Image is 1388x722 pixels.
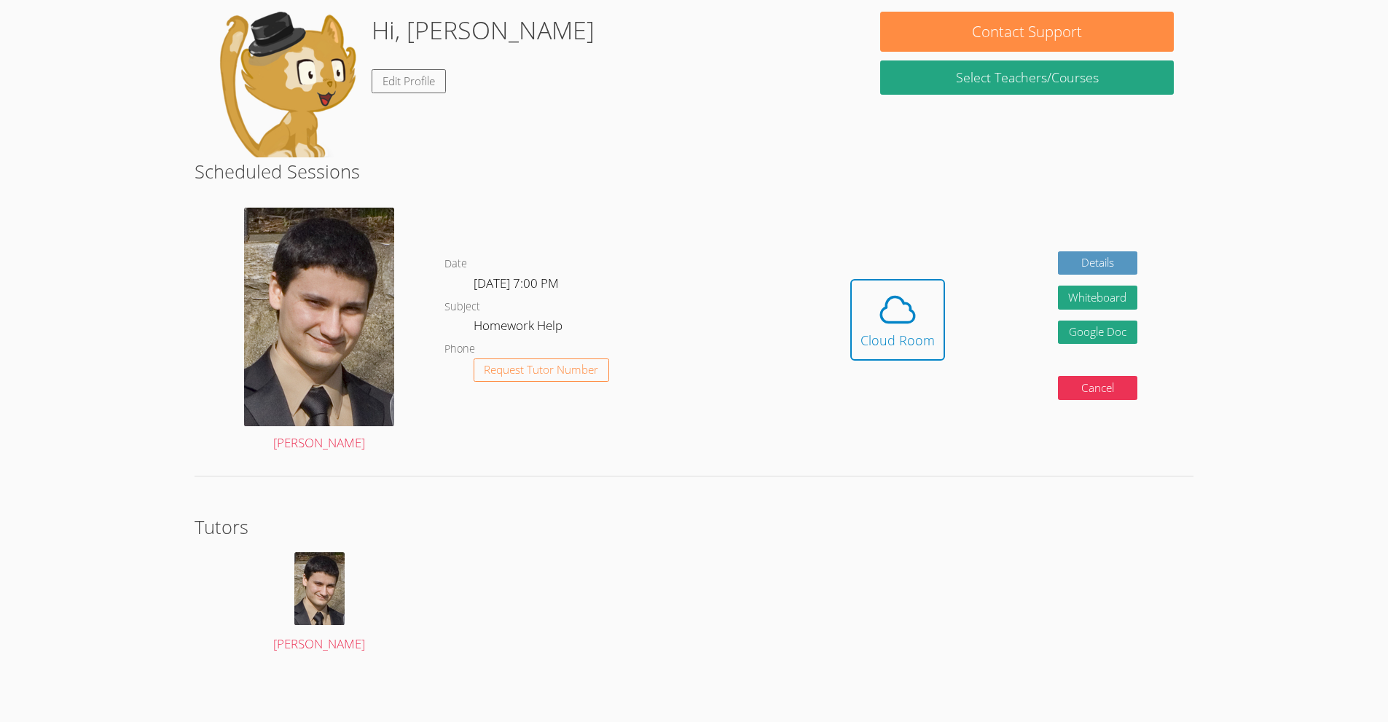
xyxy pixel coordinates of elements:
a: Details [1058,251,1138,275]
h2: Scheduled Sessions [195,157,1194,185]
img: default.png [214,12,360,157]
span: Request Tutor Number [484,364,598,375]
button: Whiteboard [1058,286,1138,310]
button: Cloud Room [850,279,945,361]
dt: Date [444,255,467,273]
a: [PERSON_NAME] [214,552,424,655]
h2: Tutors [195,513,1194,541]
span: [PERSON_NAME] [273,635,365,652]
dt: Phone [444,340,475,358]
a: Google Doc [1058,321,1138,345]
span: [DATE] 7:00 PM [474,275,559,291]
button: Contact Support [880,12,1173,52]
a: [PERSON_NAME] [244,208,394,454]
a: Edit Profile [372,69,446,93]
dd: Homework Help [474,315,565,340]
button: Cancel [1058,376,1138,400]
img: david.jpg [294,552,345,625]
img: david.jpg [244,208,394,426]
button: Request Tutor Number [474,358,610,382]
dt: Subject [444,298,480,316]
a: Select Teachers/Courses [880,60,1173,95]
div: Cloud Room [860,330,935,350]
h1: Hi, [PERSON_NAME] [372,12,595,49]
